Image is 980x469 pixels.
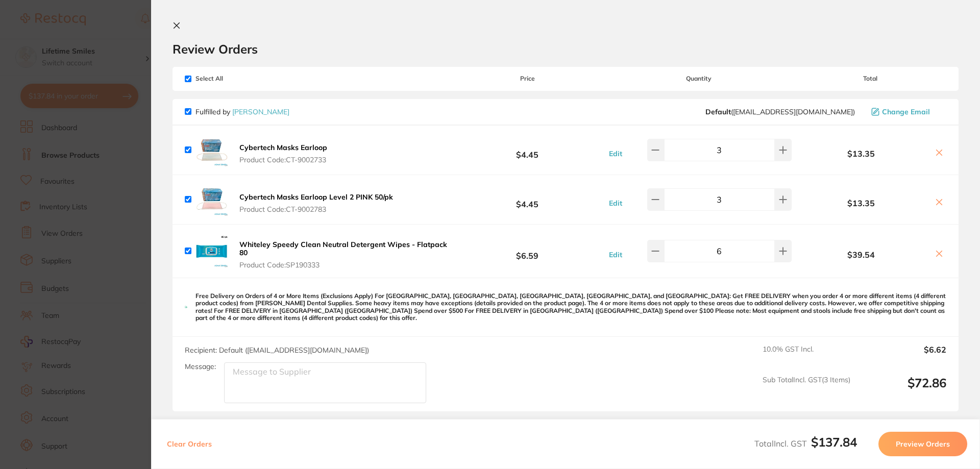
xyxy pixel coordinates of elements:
[239,261,448,269] span: Product Code: SP190333
[185,362,216,371] label: Message:
[606,149,625,158] button: Edit
[173,41,959,57] h2: Review Orders
[451,190,603,209] b: $4.45
[606,199,625,208] button: Edit
[451,75,603,82] span: Price
[794,75,946,82] span: Total
[195,235,228,267] img: aXVmY3Q2bQ
[794,149,928,158] b: $13.35
[236,192,396,214] button: Cybertech Masks Earloop Level 2 PINK 50/pk Product Code:CT-9002783
[794,250,928,259] b: $39.54
[811,434,857,450] b: $137.84
[239,240,447,257] b: Whiteley Speedy Clean Neutral Detergent Wipes - Flatpack 80
[794,199,928,208] b: $13.35
[882,108,930,116] span: Change Email
[763,345,850,367] span: 10.0 % GST Incl.
[185,345,369,355] span: Recipient: Default ( [EMAIL_ADDRESS][DOMAIN_NAME] )
[239,192,393,202] b: Cybertech Masks Earloop Level 2 PINK 50/pk
[604,75,794,82] span: Quantity
[195,183,228,216] img: aHl6MXdtcw
[451,241,603,260] b: $6.59
[195,108,289,116] p: Fulfilled by
[705,108,855,116] span: save@adamdental.com.au
[878,432,967,456] button: Preview Orders
[606,250,625,259] button: Edit
[185,75,287,82] span: Select All
[239,205,393,213] span: Product Code: CT-9002783
[236,240,451,269] button: Whiteley Speedy Clean Neutral Detergent Wipes - Flatpack 80 Product Code:SP190333
[239,156,327,164] span: Product Code: CT-9002733
[239,143,327,152] b: Cybertech Masks Earloop
[164,432,215,456] button: Clear Orders
[705,107,731,116] b: Default
[859,376,946,404] output: $72.86
[763,376,850,404] span: Sub Total Incl. GST ( 3 Items)
[195,134,228,166] img: M24xNmppNg
[868,107,946,116] button: Change Email
[859,345,946,367] output: $6.62
[195,292,946,322] p: Free Delivery on Orders of 4 or More Items (Exclusions Apply) For [GEOGRAPHIC_DATA], [GEOGRAPHIC_...
[754,438,857,449] span: Total Incl. GST
[232,107,289,116] a: [PERSON_NAME]
[236,143,330,164] button: Cybertech Masks Earloop Product Code:CT-9002733
[451,140,603,159] b: $4.45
